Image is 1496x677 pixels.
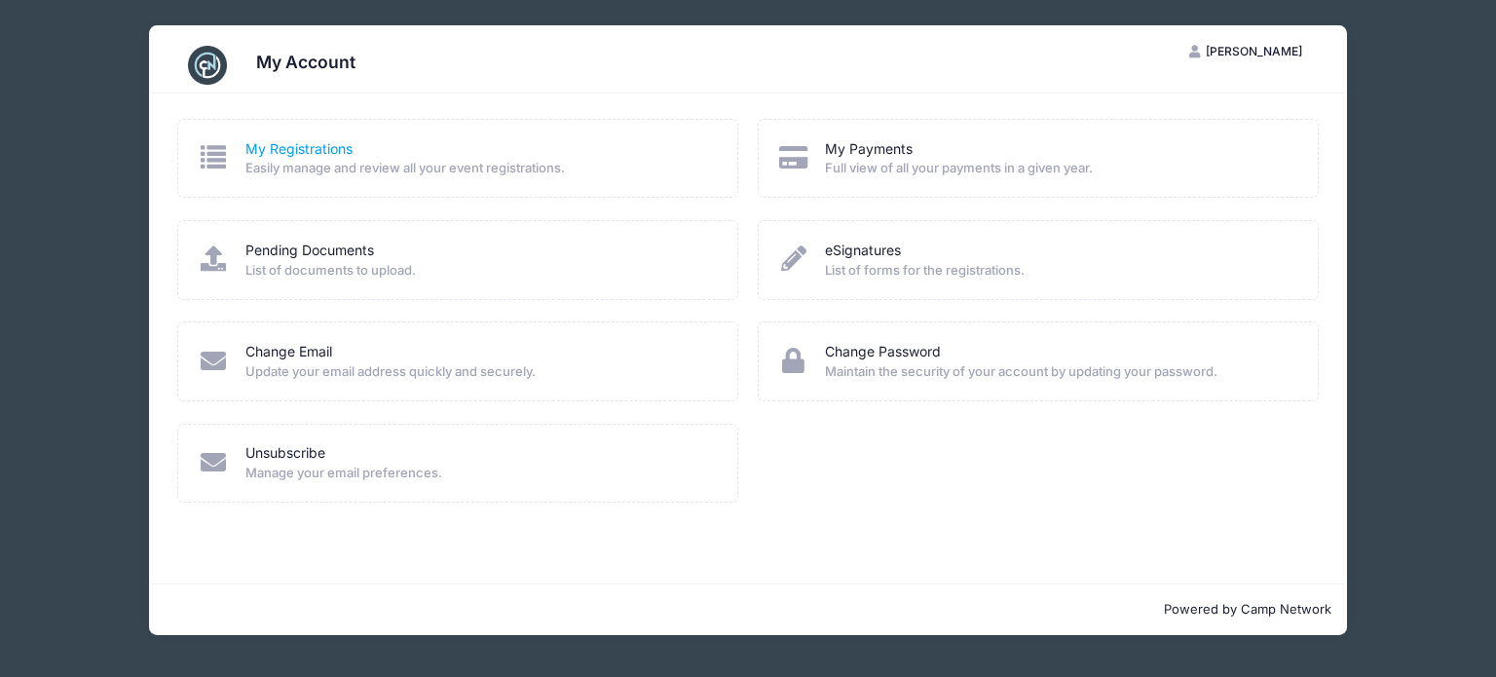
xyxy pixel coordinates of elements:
[825,362,1292,382] span: Maintain the security of your account by updating your password.
[825,159,1292,178] span: Full view of all your payments in a given year.
[825,139,913,160] a: My Payments
[245,464,713,483] span: Manage your email preferences.
[245,139,353,160] a: My Registrations
[245,342,332,362] a: Change Email
[256,52,355,72] h3: My Account
[188,46,227,85] img: CampNetwork
[825,342,941,362] a: Change Password
[825,241,901,261] a: eSignatures
[825,261,1292,281] span: List of forms for the registrations.
[245,261,713,281] span: List of documents to upload.
[165,600,1331,620] p: Powered by Camp Network
[245,159,713,178] span: Easily manage and review all your event registrations.
[245,362,713,382] span: Update your email address quickly and securely.
[245,241,374,261] a: Pending Documents
[1173,35,1319,68] button: [PERSON_NAME]
[1206,44,1302,58] span: [PERSON_NAME]
[245,443,325,464] a: Unsubscribe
